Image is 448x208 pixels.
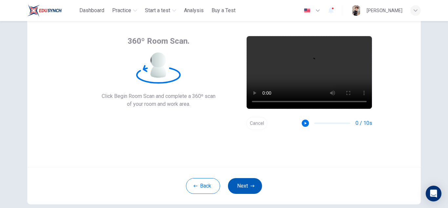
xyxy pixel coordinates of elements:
span: Practice [112,7,131,14]
button: Dashboard [77,5,107,16]
span: of your room and work area. [102,100,215,108]
button: Back [186,178,220,194]
div: Open Intercom Messenger [426,186,441,201]
button: Analysis [181,5,206,16]
button: Cancel [246,117,267,130]
img: en [303,8,311,13]
span: 360º Room Scan. [128,36,190,46]
img: ELTC logo [27,4,62,17]
button: Practice [110,5,140,16]
span: Buy a Test [212,7,235,14]
div: [PERSON_NAME] [367,7,402,14]
button: Start a test [142,5,179,16]
span: Analysis [184,7,204,14]
a: ELTC logo [27,4,77,17]
span: Click Begin Room Scan and complete a 360º scan [102,92,215,100]
button: Buy a Test [209,5,238,16]
span: Dashboard [79,7,104,14]
img: Profile picture [351,5,361,16]
span: Start a test [145,7,170,14]
button: Next [228,178,262,194]
span: 0 / 10s [356,119,372,127]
